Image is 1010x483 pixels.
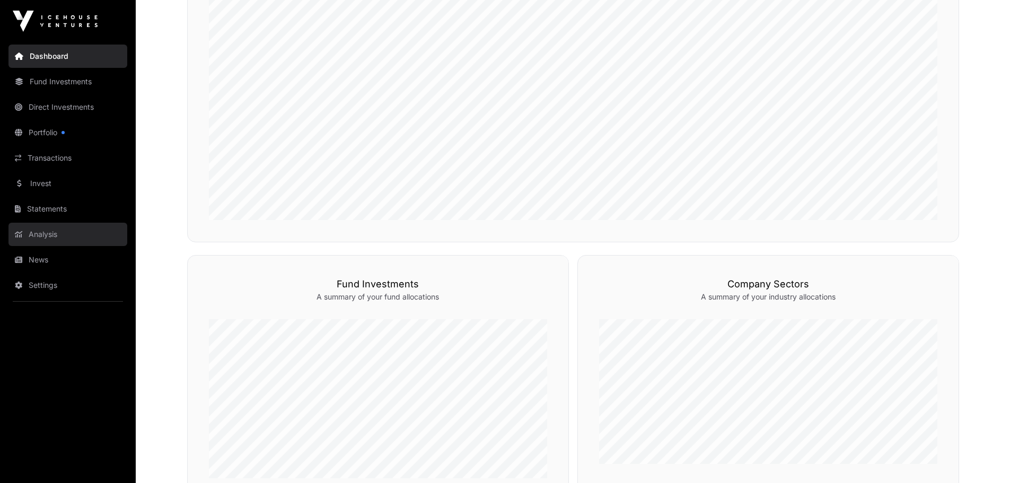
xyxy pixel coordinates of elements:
[8,70,127,93] a: Fund Investments
[209,277,547,292] h3: Fund Investments
[8,197,127,221] a: Statements
[8,223,127,246] a: Analysis
[8,146,127,170] a: Transactions
[8,274,127,297] a: Settings
[8,248,127,271] a: News
[599,277,937,292] h3: Company Sectors
[957,432,1010,483] iframe: Chat Widget
[8,45,127,68] a: Dashboard
[599,292,937,302] p: A summary of your industry allocations
[209,292,547,302] p: A summary of your fund allocations
[13,11,98,32] img: Icehouse Ventures Logo
[8,172,127,195] a: Invest
[8,95,127,119] a: Direct Investments
[8,121,127,144] a: Portfolio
